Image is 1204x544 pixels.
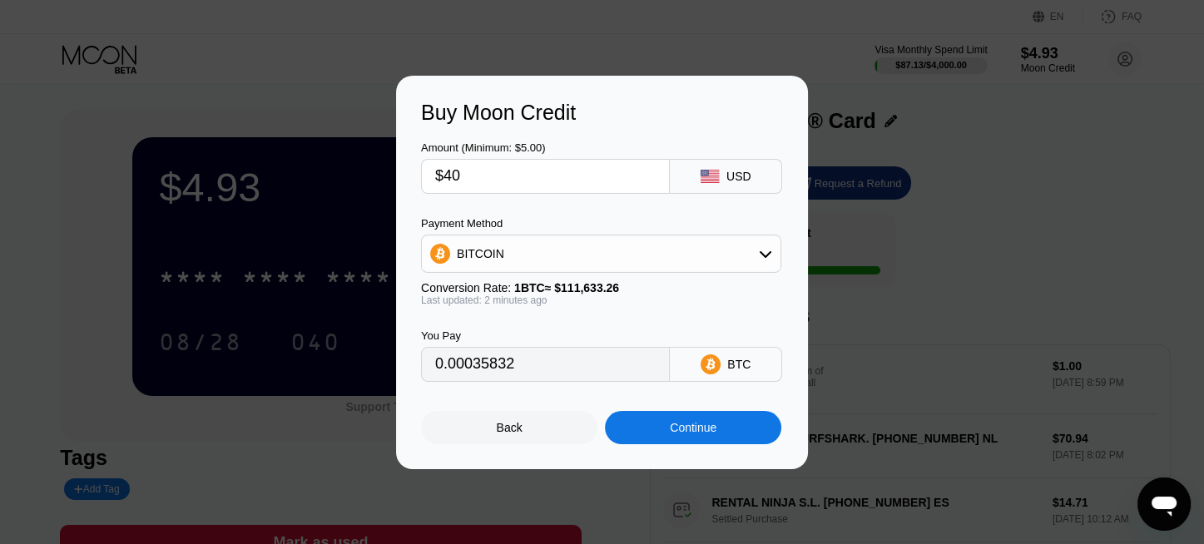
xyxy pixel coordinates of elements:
div: Conversion Rate: [421,281,781,294]
div: Buy Moon Credit [421,101,783,125]
iframe: Button to launch messaging window [1137,477,1191,531]
div: Continue [605,411,781,444]
div: You Pay [421,329,670,342]
span: 1 BTC ≈ $111,633.26 [514,281,619,294]
div: BTC [727,358,751,371]
input: $0.00 [435,160,656,193]
div: Back [421,411,597,444]
div: USD [726,170,751,183]
div: Last updated: 2 minutes ago [421,294,781,306]
div: Amount (Minimum: $5.00) [421,141,670,154]
div: Payment Method [421,217,781,230]
div: Continue [670,421,716,434]
div: BITCOIN [457,247,504,260]
div: BITCOIN [422,237,780,270]
div: Back [497,421,523,434]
